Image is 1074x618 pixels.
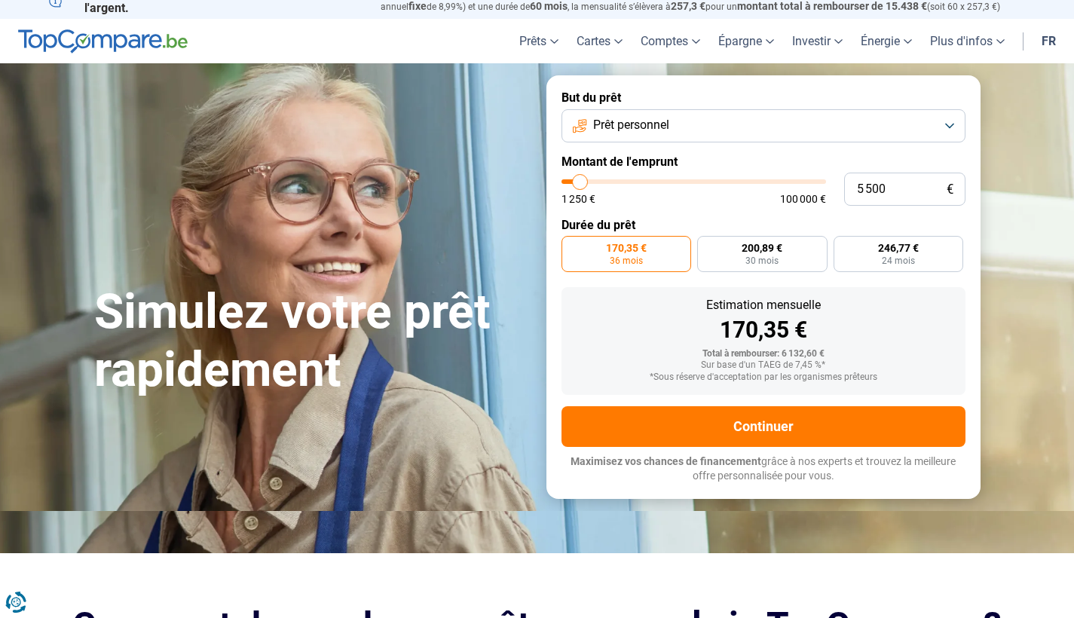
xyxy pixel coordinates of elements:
[561,454,965,484] p: grâce à nos experts et trouvez la meilleure offre personnalisée pour vous.
[18,29,188,54] img: TopCompare
[742,243,782,253] span: 200,89 €
[561,154,965,169] label: Montant de l'emprunt
[882,256,915,265] span: 24 mois
[574,319,953,341] div: 170,35 €
[561,90,965,105] label: But du prêt
[878,243,919,253] span: 246,77 €
[574,372,953,383] div: *Sous réserve d'acceptation par les organismes prêteurs
[852,19,921,63] a: Énergie
[745,256,779,265] span: 30 mois
[1033,19,1065,63] a: fr
[574,360,953,371] div: Sur base d'un TAEG de 7,45 %*
[561,406,965,447] button: Continuer
[709,19,783,63] a: Épargne
[510,19,568,63] a: Prêts
[610,256,643,265] span: 36 mois
[561,194,595,204] span: 1 250 €
[571,455,761,467] span: Maximisez vos chances de financement
[632,19,709,63] a: Comptes
[780,194,826,204] span: 100 000 €
[574,349,953,359] div: Total à rembourser: 6 132,60 €
[574,299,953,311] div: Estimation mensuelle
[561,218,965,232] label: Durée du prêt
[921,19,1014,63] a: Plus d'infos
[606,243,647,253] span: 170,35 €
[561,109,965,142] button: Prêt personnel
[94,283,528,399] h1: Simulez votre prêt rapidement
[593,117,669,133] span: Prêt personnel
[568,19,632,63] a: Cartes
[947,183,953,196] span: €
[783,19,852,63] a: Investir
